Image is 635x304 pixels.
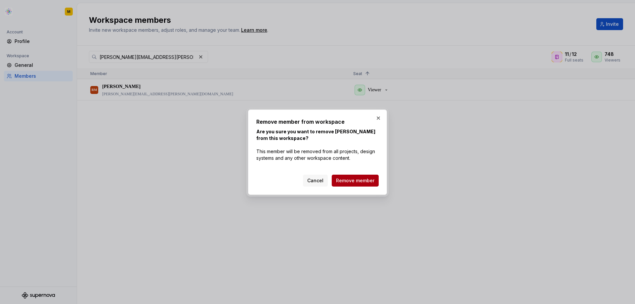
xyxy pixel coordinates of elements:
[307,177,323,184] span: Cancel
[336,177,374,184] span: Remove member
[256,129,375,141] b: Are you sure you want to remove [PERSON_NAME] from this workspace?
[256,118,379,126] h2: Remove member from workspace
[332,175,379,187] button: Remove member
[303,175,328,187] button: Cancel
[256,128,379,161] p: This member will be removed from all projects, design systems and any other workspace content.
